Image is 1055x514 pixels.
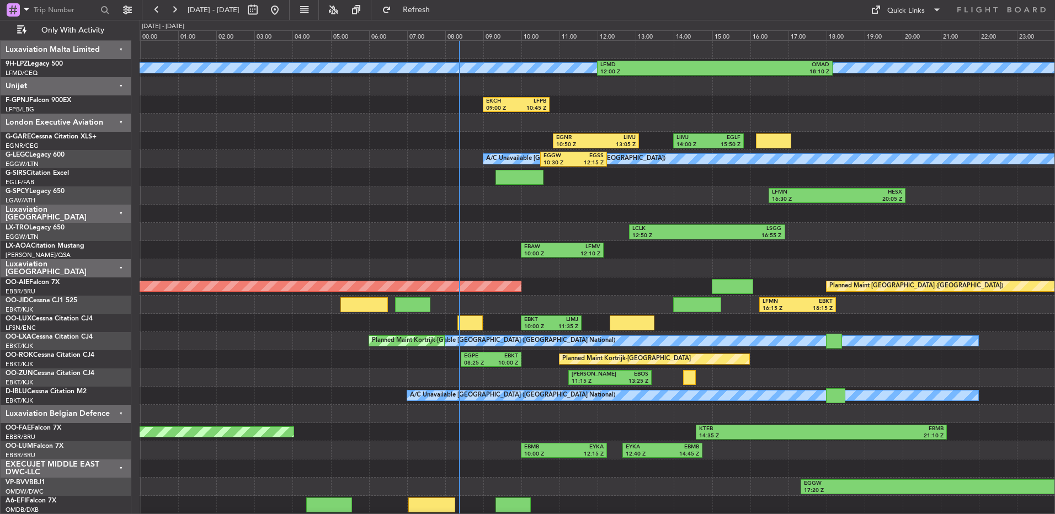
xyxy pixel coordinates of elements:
[551,323,578,331] div: 11:35 Z
[6,352,33,358] span: OO-ROK
[663,451,699,458] div: 14:45 Z
[6,105,34,114] a: LFPB/LBG
[6,279,60,286] a: OO-AIEFalcon 7X
[797,305,832,313] div: 18:15 Z
[564,443,604,451] div: EYKA
[6,61,63,67] a: 9H-LPZLegacy 500
[562,243,600,251] div: LFMV
[827,30,865,40] div: 18:00
[6,188,65,195] a: G-SPCYLegacy 650
[6,196,35,205] a: LGAV/ATH
[600,61,715,69] div: LFMD
[521,30,560,40] div: 10:00
[464,352,491,360] div: EGPE
[750,30,788,40] div: 16:00
[6,297,77,304] a: OO-JIDCessna CJ1 525
[6,342,33,350] a: EBKT/KJK
[6,178,34,186] a: EGLF/FAB
[626,443,662,451] div: EYKA
[178,30,216,40] div: 01:00
[516,98,547,105] div: LFPB
[6,306,33,314] a: EBKT/KJK
[544,159,574,167] div: 10:30 Z
[393,6,440,14] span: Refresh
[6,479,45,486] a: VP-BVVBBJ1
[797,298,832,306] div: EBKT
[610,371,648,378] div: EBOS
[524,316,551,324] div: EBKT
[6,425,61,431] a: OO-FAEFalcon 7X
[772,189,837,196] div: LFMN
[6,433,35,441] a: EBBR/BRU
[6,315,31,322] span: OO-LUX
[516,105,547,113] div: 10:45 Z
[6,152,65,158] a: G-LEGCLegacy 600
[6,352,94,358] a: OO-ROKCessna Citation CJ4
[524,443,564,451] div: EBMB
[763,305,797,313] div: 16:15 Z
[6,188,29,195] span: G-SPCY
[34,2,97,18] input: Trip Number
[6,297,29,304] span: OO-JID
[596,141,636,149] div: 13:05 Z
[821,425,944,433] div: EBMB
[216,30,254,40] div: 02:00
[865,1,947,19] button: Quick Links
[708,134,740,142] div: EGLF
[6,370,33,377] span: OO-ZUN
[6,497,26,504] span: A6-EFI
[491,352,518,360] div: EBKT
[626,451,662,458] div: 12:40 Z
[979,30,1017,40] div: 22:00
[837,189,902,196] div: HESX
[829,278,1003,295] div: Planned Maint [GEOGRAPHIC_DATA] ([GEOGRAPHIC_DATA])
[6,170,26,176] span: G-SIRS
[562,351,691,367] div: Planned Maint Kortrijk-[GEOGRAPHIC_DATA]
[562,250,600,258] div: 12:10 Z
[6,378,33,387] a: EBKT/KJK
[524,243,562,251] div: EBAW
[941,30,979,40] div: 21:00
[6,152,29,158] span: G-LEGC
[903,30,941,40] div: 20:00
[486,98,516,105] div: EKCH
[6,388,27,395] span: D-IBLU
[804,480,950,488] div: EGGW
[772,196,837,204] div: 16:30 Z
[707,232,781,240] div: 16:55 Z
[788,30,827,40] div: 17:00
[6,142,39,150] a: EGNR/CEG
[573,159,604,167] div: 12:15 Z
[6,97,71,104] a: F-GPNJFalcon 900EX
[6,224,29,231] span: LX-TRO
[572,371,610,378] div: [PERSON_NAME]
[551,316,578,324] div: LIMJ
[6,279,29,286] span: OO-AIE
[6,61,28,67] span: 9H-LPZ
[6,69,38,77] a: LFMD/CEQ
[1017,30,1055,40] div: 23:00
[707,225,781,233] div: LSGG
[598,30,636,40] div: 12:00
[188,5,239,15] span: [DATE] - [DATE]
[715,61,829,69] div: OMAD
[445,30,483,40] div: 08:00
[377,1,443,19] button: Refresh
[6,243,31,249] span: LX-AOA
[663,443,699,451] div: EBMB
[331,30,369,40] div: 05:00
[6,160,39,168] a: EGGW/LTN
[6,425,31,431] span: OO-FAE
[596,134,636,142] div: LIMJ
[556,134,596,142] div: EGNR
[636,30,674,40] div: 13:00
[699,432,822,440] div: 14:35 Z
[763,298,797,306] div: LFMN
[6,488,44,496] a: OMDW/DWC
[6,287,35,296] a: EBBR/BRU
[865,30,903,40] div: 19:00
[560,30,598,40] div: 11:00
[486,151,665,167] div: A/C Unavailable [GEOGRAPHIC_DATA] ([GEOGRAPHIC_DATA])
[6,443,33,449] span: OO-LUM
[292,30,331,40] div: 04:00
